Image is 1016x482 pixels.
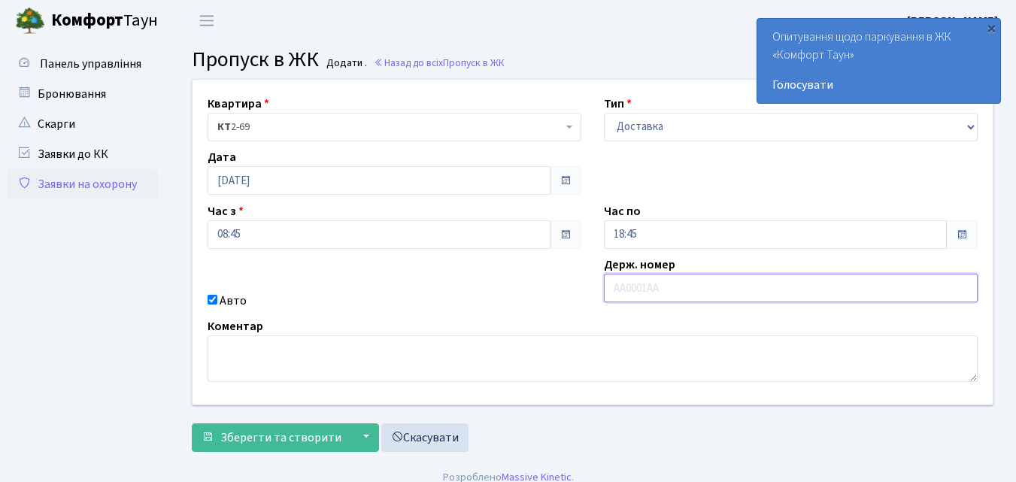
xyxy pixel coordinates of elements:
[208,148,236,166] label: Дата
[8,79,158,109] a: Бронювання
[220,429,341,446] span: Зберегти та створити
[51,8,123,32] b: Комфорт
[443,56,505,70] span: Пропуск в ЖК
[8,139,158,169] a: Заявки до КК
[604,95,632,113] label: Тип
[51,8,158,34] span: Таун
[208,202,244,220] label: Час з
[208,95,269,113] label: Квартира
[220,292,247,310] label: Авто
[188,8,226,33] button: Переключити навігацію
[192,423,351,452] button: Зберегти та створити
[772,76,985,94] a: Голосувати
[907,13,998,29] b: [PERSON_NAME]
[208,317,263,335] label: Коментар
[8,169,158,199] a: Заявки на охорону
[192,44,319,74] span: Пропуск в ЖК
[8,109,158,139] a: Скарги
[40,56,141,72] span: Панель управління
[984,20,999,35] div: ×
[8,49,158,79] a: Панель управління
[374,56,505,70] a: Назад до всіхПропуск в ЖК
[208,113,581,141] span: <b>КТ</b>&nbsp;&nbsp;&nbsp;&nbsp;2-69
[323,57,367,70] small: Додати .
[381,423,469,452] a: Скасувати
[907,12,998,30] a: [PERSON_NAME]
[604,202,641,220] label: Час по
[604,274,978,302] input: AA0001AA
[217,120,231,135] b: КТ
[757,19,1000,103] div: Опитування щодо паркування в ЖК «Комфорт Таун»
[15,6,45,36] img: logo.png
[217,120,563,135] span: <b>КТ</b>&nbsp;&nbsp;&nbsp;&nbsp;2-69
[604,256,675,274] label: Держ. номер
